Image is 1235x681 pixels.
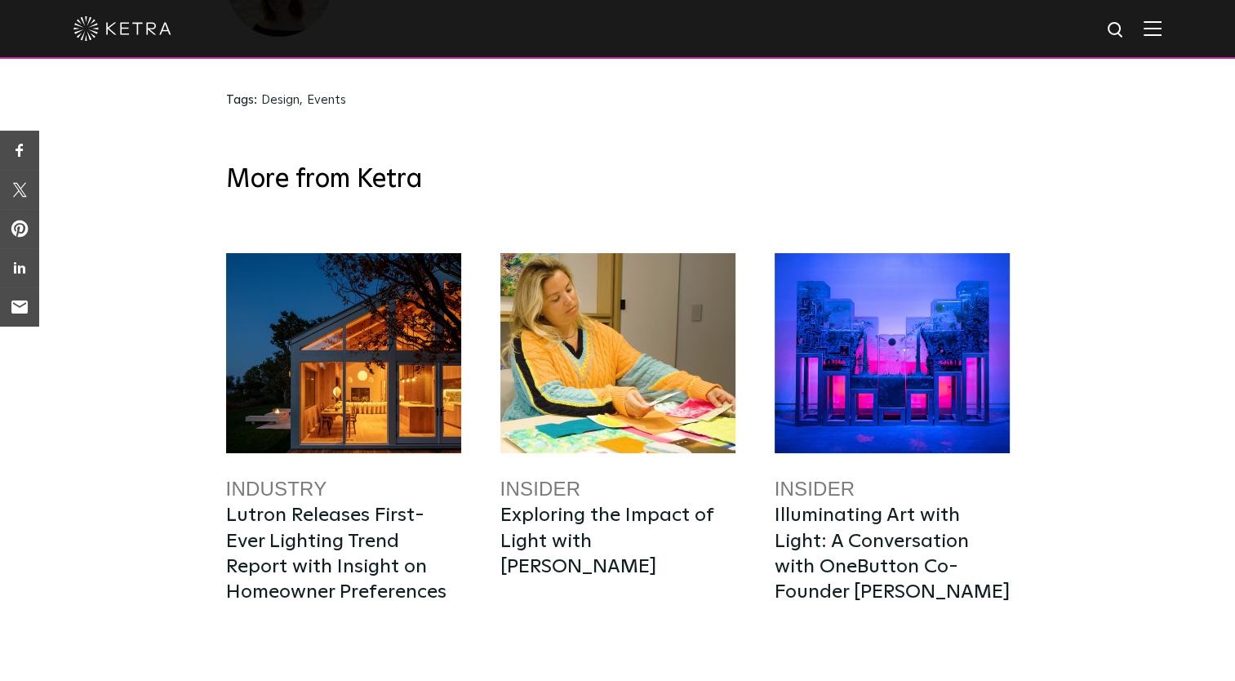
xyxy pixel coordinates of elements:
a: Events [307,94,346,106]
a: Lutron Releases First-Ever Lighting Trend Report with Insight on Homeowner Preferences [226,505,446,602]
h3: Tags: [226,92,257,109]
a: Illuminating Art with Light: A Conversation with OneButton Co-Founder [PERSON_NAME] [775,505,1010,602]
a: Design [261,94,300,106]
a: Insider [500,478,581,500]
img: ketra-logo-2019-white [73,16,171,41]
a: Exploring the Impact of Light with [PERSON_NAME] [500,505,713,576]
h3: More from Ketra [226,163,1010,198]
a: Industry [226,478,327,500]
img: search icon [1106,20,1126,41]
a: Insider [775,478,855,500]
img: Hamburger%20Nav.svg [1144,20,1162,36]
span: , [300,94,303,106]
